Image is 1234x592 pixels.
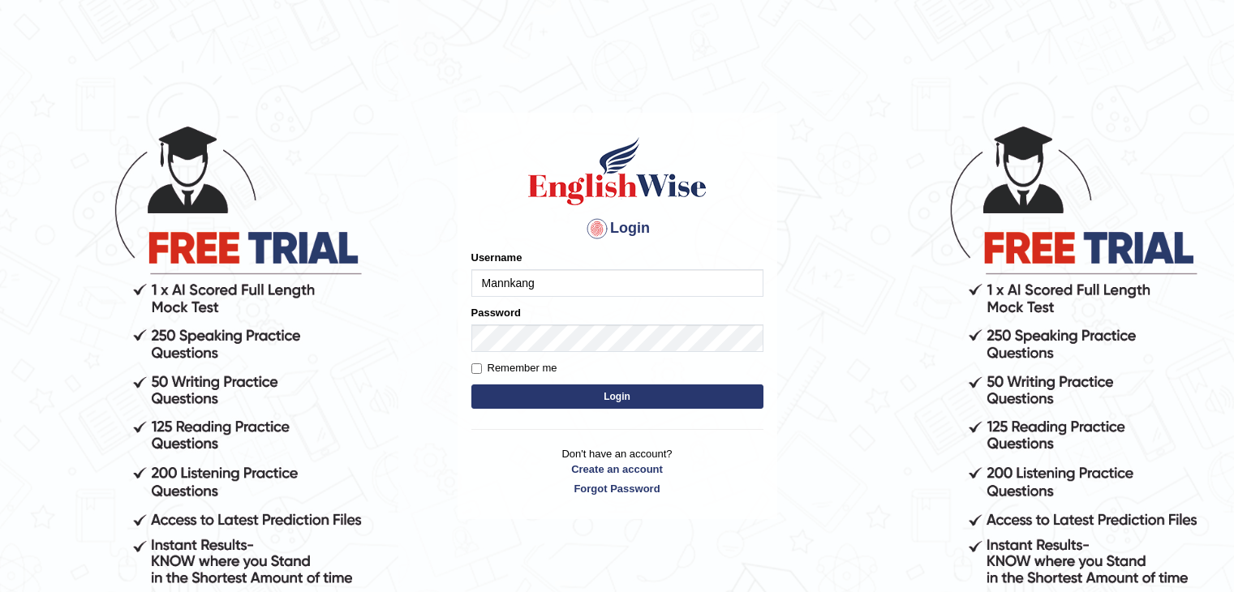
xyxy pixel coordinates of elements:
p: Don't have an account? [471,446,763,496]
h4: Login [471,216,763,242]
a: Forgot Password [471,481,763,496]
label: Password [471,305,521,320]
label: Remember me [471,360,557,376]
input: Remember me [471,363,482,374]
img: Logo of English Wise sign in for intelligent practice with AI [525,135,710,208]
a: Create an account [471,461,763,477]
label: Username [471,250,522,265]
button: Login [471,384,763,409]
